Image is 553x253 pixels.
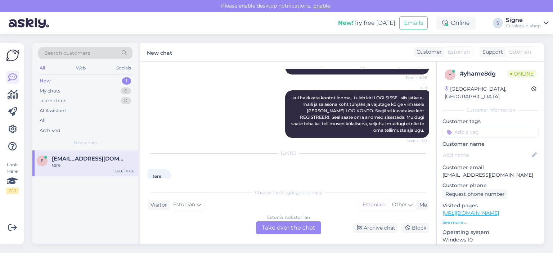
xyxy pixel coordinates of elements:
[442,202,539,209] p: Visited pages
[267,214,310,221] div: Estonian to Estonian
[6,188,19,194] div: 2 / 3
[45,49,90,57] span: Search customers
[359,199,388,210] div: Estonian
[392,201,407,208] span: Other
[442,210,499,216] a: [URL][DOMAIN_NAME]
[121,87,131,95] div: 0
[148,150,429,157] div: [DATE]
[40,87,60,95] div: My chats
[442,140,539,148] p: Customer name
[74,140,97,146] span: New chats
[442,127,539,137] input: Add a tag
[509,48,531,56] span: Estonian
[400,75,427,80] span: Seen ✓ 9:08
[147,47,172,57] label: New chat
[493,18,503,28] div: S
[442,171,539,179] p: [EMAIL_ADDRESS][DOMAIN_NAME]
[52,155,127,162] span: everain@hot.ee
[173,201,195,209] span: Estonian
[400,138,427,144] span: Seen ✓ 9:12
[75,63,87,73] div: Web
[148,189,429,196] div: Choose the language and reply
[442,164,539,171] p: Customer email
[115,63,132,73] div: Socials
[460,69,507,78] div: # yhame8dg
[121,97,131,104] div: 0
[148,201,167,209] div: Visitor
[445,85,531,100] div: [GEOGRAPHIC_DATA], [GEOGRAPHIC_DATA]
[291,95,425,133] span: kui hakkkate kontot looma, tuleb kiri LOGI SISSE , siis jätke e-maili ja salasõna koht tühjaks ja...
[40,77,51,85] div: New
[6,49,19,62] img: Askly Logo
[40,97,66,104] div: Team chats
[442,219,539,226] p: See more ...
[6,162,19,194] div: Look Here
[442,182,539,189] p: Customer phone
[353,223,398,233] div: Archive chat
[449,72,451,77] span: y
[52,162,134,168] div: tere
[40,127,60,134] div: Archived
[153,173,161,179] span: tere
[506,17,541,23] div: Signe
[338,19,354,26] b: New!
[506,17,549,29] a: SigneCatalogue-shop
[414,48,442,56] div: Customer
[40,107,66,114] div: AI Assistant
[480,48,503,56] div: Support
[41,158,44,163] span: e
[442,229,539,236] p: Operating system
[112,168,134,174] div: [DATE] 11:06
[122,77,131,85] div: 1
[443,151,530,159] input: Add name
[401,223,429,233] div: Block
[442,118,539,125] p: Customer tags
[40,117,46,124] div: All
[442,107,539,113] div: Customer information
[400,85,427,90] span: siiri
[38,63,46,73] div: All
[442,189,508,199] div: Request phone number
[338,19,396,27] div: Try free [DATE]:
[417,201,427,209] div: Me
[436,17,476,30] div: Online
[442,236,539,244] p: Windows 10
[311,3,332,9] span: Enable
[399,16,428,30] button: Emails
[506,23,541,29] div: Catalogue-shop
[256,221,321,234] div: Take over the chat
[448,48,470,56] span: Estonian
[507,70,536,78] span: Online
